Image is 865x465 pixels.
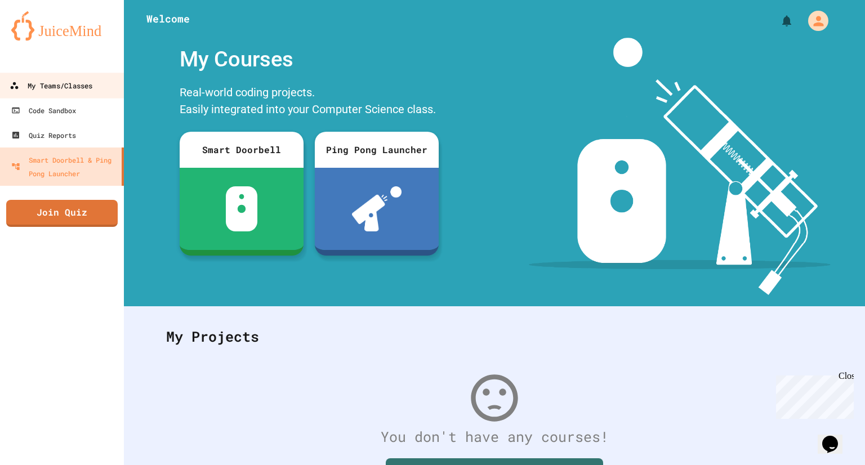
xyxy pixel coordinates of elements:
div: Smart Doorbell & Ping Pong Launcher [11,153,117,180]
img: ppl-with-ball.png [352,186,402,231]
div: Smart Doorbell [180,132,304,168]
div: Real-world coding projects. Easily integrated into your Computer Science class. [174,81,444,123]
iframe: chat widget [772,371,854,419]
div: My Notifications [759,11,796,30]
img: sdb-white.svg [226,186,258,231]
img: banner-image-my-projects.png [529,38,831,295]
div: My Teams/Classes [10,79,92,93]
a: Join Quiz [6,200,118,227]
img: logo-orange.svg [11,11,113,41]
iframe: chat widget [818,420,854,454]
div: Code Sandbox [11,104,76,117]
div: Ping Pong Launcher [315,132,439,168]
div: My Courses [174,38,444,81]
div: Quiz Reports [11,128,76,142]
div: My Account [796,8,831,34]
div: Chat with us now!Close [5,5,78,71]
div: My Projects [155,315,834,359]
div: You don't have any courses! [155,426,834,448]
